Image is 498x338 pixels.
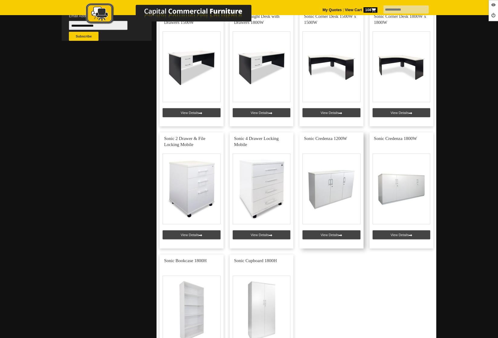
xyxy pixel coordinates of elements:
[322,8,342,12] a: My Quotes
[364,7,377,13] span: 108
[69,3,281,25] img: Capital Commercial Furniture Logo
[69,3,281,27] a: Capital Commercial Furniture Logo
[69,21,128,30] input: Email Address *
[344,8,377,12] a: View Cart108
[69,13,137,19] span: Email Address *
[345,8,377,12] strong: View Cart
[69,32,99,41] button: Subscribe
